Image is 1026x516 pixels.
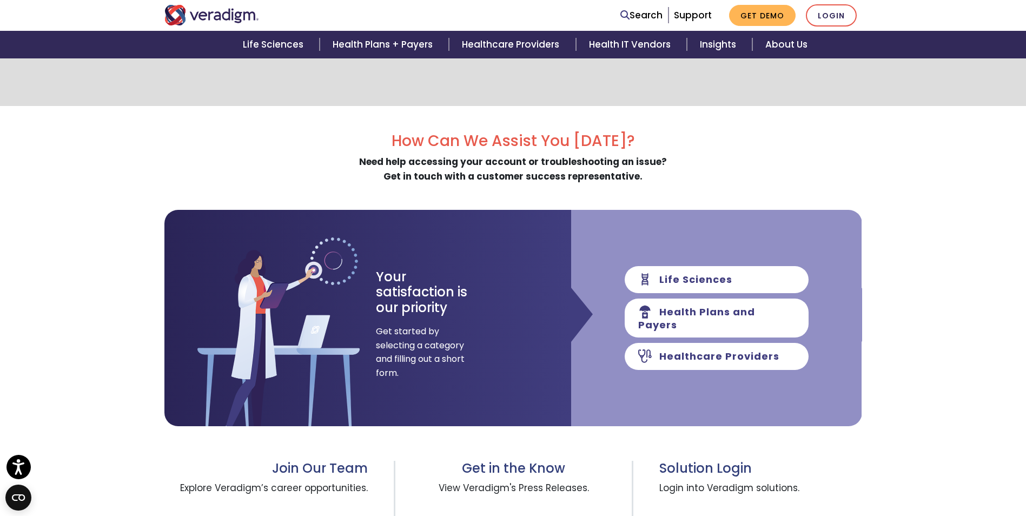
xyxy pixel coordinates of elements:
img: Veradigm logo [164,5,259,25]
a: Login [806,4,857,27]
span: View Veradigm's Press Releases. [421,477,606,515]
button: Open CMP widget [5,485,31,511]
span: Explore Veradigm’s career opportunities. [164,477,368,515]
a: Health IT Vendors [576,31,687,58]
a: Get Demo [729,5,796,26]
strong: Need help accessing your account or troubleshooting an issue? Get in touch with a customer succes... [359,155,667,183]
span: Get started by selecting a category and filling out a short form. [376,325,465,380]
a: Insights [687,31,752,58]
h3: Your satisfaction is our priority [376,269,487,316]
h2: How Can We Assist You [DATE]? [164,132,862,150]
span: Login into Veradigm solutions. [659,477,862,515]
a: Support [674,9,712,22]
a: About Us [752,31,820,58]
a: Health Plans + Payers [320,31,449,58]
a: Life Sciences [230,31,320,58]
a: Healthcare Providers [449,31,575,58]
h3: Join Our Team [164,461,368,477]
iframe: Drift Chat Widget [811,146,1013,503]
h3: Get in the Know [421,461,606,477]
a: Search [620,8,663,23]
h3: Solution Login [659,461,862,477]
